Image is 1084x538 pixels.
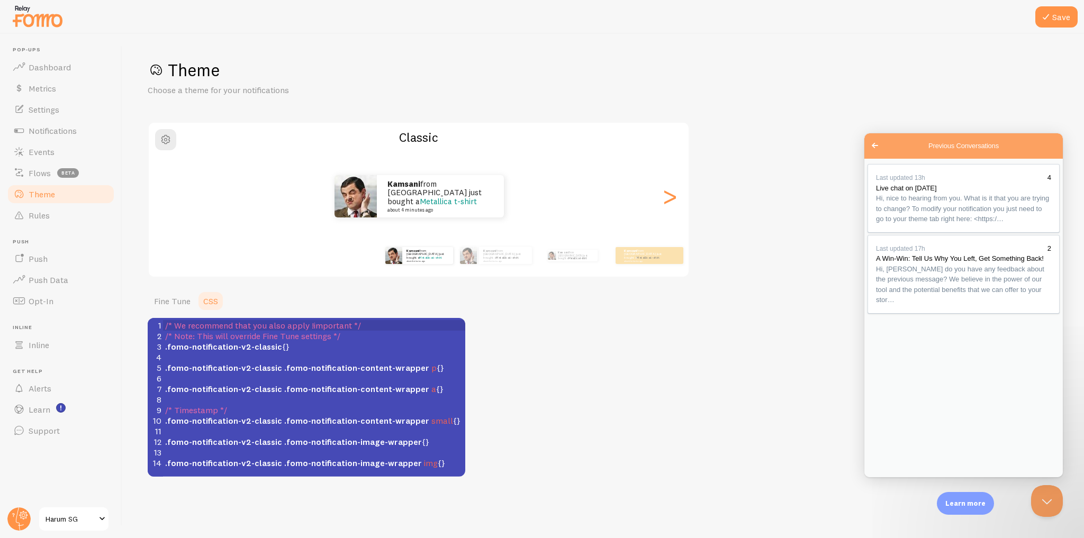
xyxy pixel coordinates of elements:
small: about 4 minutes ago [624,260,665,262]
span: Learn [29,404,50,415]
div: 1 [148,320,163,331]
a: Settings [6,99,115,120]
span: Support [29,425,60,436]
span: Harum SG [46,513,96,525]
span: Events [29,147,55,157]
a: CSS [197,290,224,312]
a: Last updated 13h4Live chat on [DATE]Hi, nice to hearing from you. What is it that you are trying ... [3,31,195,99]
div: 13 [148,447,163,458]
div: 2 [148,331,163,341]
a: Flows beta [6,162,115,184]
span: Live chat on [DATE] [12,51,73,59]
div: 5 [148,362,163,373]
a: Harum SG [38,506,110,532]
span: /* Timestamp */ [165,405,227,415]
span: {} [165,341,290,352]
span: .fomo-notification-image-wrapper [284,436,422,447]
span: {} [165,436,429,447]
span: .fomo-notification-v2-classic [165,415,282,426]
p: from [GEOGRAPHIC_DATA] just bought a [624,249,666,262]
span: Flows [29,168,51,178]
a: Fine Tune [148,290,197,312]
div: 14 [148,458,163,468]
a: Push Data [6,269,115,290]
div: 7 [148,384,163,394]
span: .fomo-notification-v2-classic [165,362,282,373]
span: .fomo-notification-v2-classic [165,458,282,468]
span: Get Help [13,368,115,375]
a: Metrics [6,78,115,99]
iframe: Help Scout Beacon - Close [1031,485,1063,517]
div: 2 [183,110,187,121]
span: {} [165,415,460,426]
span: Pop-ups [13,47,115,53]
div: 8 [148,394,163,405]
div: 9 [148,405,163,415]
small: about 4 minutes ago [483,260,527,262]
span: Theme [29,189,55,199]
span: beta [57,168,79,178]
a: Opt-In [6,290,115,312]
span: /* We recommend that you also apply !important */ [165,320,361,331]
span: Go back [4,6,17,19]
a: Events [6,141,115,162]
span: .fomo-notification-image-wrapper [284,458,422,468]
div: 10 [148,415,163,426]
span: small [431,415,453,426]
span: .fomo-notification-content-wrapper [284,384,429,394]
span: .fomo-notification-content-wrapper [284,415,429,426]
img: Fomo [385,247,402,264]
h1: Theme [148,59,1059,81]
span: Previous Conversations [64,7,134,18]
small: about 4 minutes ago [387,207,490,213]
a: Alerts [6,378,115,399]
span: {} [165,458,445,468]
a: Dashboard [6,57,115,78]
span: Last updated 17h [12,112,61,119]
div: 6 [148,373,163,384]
span: .fomo-notification-v2-classic [165,341,282,352]
a: Metallica t-shirt [496,256,519,260]
svg: <p>Watch New Feature Tutorials!</p> [56,403,66,413]
span: .fomo-notification-content-wrapper [284,362,429,373]
span: .fomo-notification-v2-classic [165,384,282,394]
a: Metallica t-shirt [637,256,660,260]
span: Rules [29,210,50,221]
span: Opt-In [29,296,53,306]
small: about 4 minutes ago [406,260,448,262]
span: {} [165,362,444,373]
img: Fomo [335,175,377,217]
iframe: Help Scout Beacon - Live Chat, Contact Form, and Knowledge Base [864,133,1063,477]
section: Previous Conversations [3,31,195,180]
span: .fomo-notification-v2-classic [165,436,282,447]
span: /* Note: This will override Fine Tune settings */ [165,331,340,341]
a: Metallica t-shirt [419,256,442,260]
img: Fomo [460,247,477,264]
p: Learn more [945,498,986,508]
span: a [431,384,436,394]
a: Metallica t-shirt [568,257,586,260]
div: Next slide [663,158,676,234]
span: Push [13,239,115,245]
img: Fomo [547,251,556,260]
p: from [GEOGRAPHIC_DATA] just bought a [558,250,593,261]
div: 4 [183,39,187,50]
a: Learn [6,399,115,420]
strong: Kamsani [483,249,496,253]
a: Rules [6,205,115,226]
div: 3 [148,341,163,352]
a: Theme [6,184,115,205]
strong: Kamsani [624,249,637,253]
span: Hi, [PERSON_NAME] do you have any feedback about the previous message? We believe in the power of... [12,132,180,171]
span: Alerts [29,383,51,394]
strong: Kamsani [406,249,420,253]
span: Last updated 13h [12,41,61,48]
p: Choose a theme for your notifications [148,84,402,96]
span: Hi, nice to hearing from you. What is it that you are trying to change? To modify your notificati... [12,61,185,89]
p: from [GEOGRAPHIC_DATA] just bought a [483,249,528,262]
span: Inline [29,340,49,350]
span: Settings [29,104,59,115]
h2: Classic [149,129,689,145]
span: Push Data [29,275,68,285]
span: A Win-Win: Tell Us Why You Left, Get Something Back! [12,121,179,129]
